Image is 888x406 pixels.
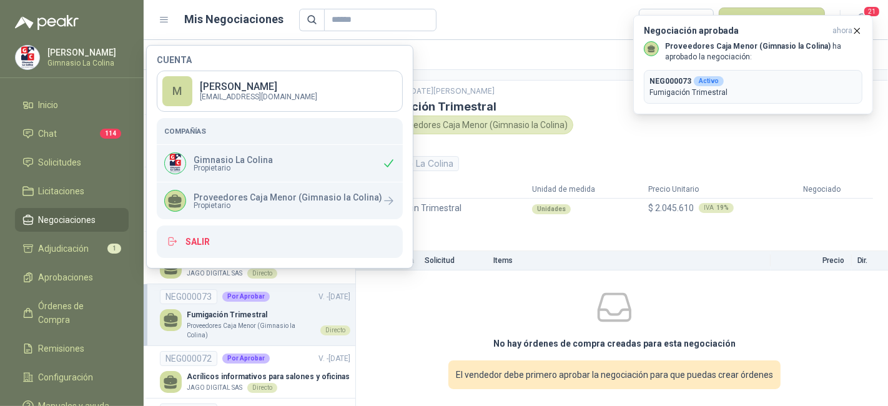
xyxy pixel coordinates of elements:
span: $ 2.045.610 [648,201,694,215]
p: Acrílicos informativos para salones y oficinas [187,371,350,383]
p: [PERSON_NAME] [47,48,126,57]
div: Company LogoGimnasio La ColinaPropietario [157,145,403,182]
b: NEG000073 [649,76,691,87]
span: Adjudicación [39,242,89,255]
span: Propietario [194,202,382,209]
a: Órdenes de Compra [15,294,129,332]
span: Remisiones [39,342,85,355]
div: M [162,76,192,106]
div: Directo [247,383,277,393]
span: 1 [107,244,121,254]
span: V. - [DATE] [318,354,350,363]
p: ha aprobado la negociación: [665,41,862,62]
p: Proveedores Caja Menor (Gimnasio la Colina) [187,321,315,340]
th: Dir. [852,251,888,270]
button: Negociación aprobadaahora Proveedores Caja Menor (Gimnasio la Colina) ha aprobado la negociación:... [633,15,873,114]
span: Solicitudes [39,156,82,169]
div: Directo [247,269,277,279]
a: Aprobaciones [15,265,129,289]
div: Activo [694,76,724,86]
h1: Mis Negociaciones [185,11,284,28]
th: Items [493,251,771,270]
span: Órdenes de Compra [39,299,117,327]
a: Remisiones [15,337,129,360]
a: Licitaciones [15,179,129,203]
img: Company Logo [165,153,185,174]
div: NEG000072 [160,351,217,366]
p: Gimnasio La Colina [47,59,126,67]
span: Negociaciones [39,213,96,227]
button: 21 [851,9,873,31]
p: Vigencia - [DATE][PERSON_NAME] [371,86,873,97]
a: Proveedores Caja Menor (Gimnasio la Colina)Propietario [157,182,403,219]
th: Unidad de medida [530,181,646,198]
a: NEG000073Por AprobarV. -[DATE] Fumigación TrimestralProveedores Caja Menor (Gimnasio la Colina)Di... [160,289,350,340]
div: Por Aprobar [222,292,270,302]
span: V. - [DATE] [318,292,350,301]
h3: Negociación aprobada [644,26,827,36]
th: Precio [771,251,852,270]
a: Chat114 [15,122,129,146]
a: NEG000072Por AprobarV. -[DATE] Acrílicos informativos para salones y oficinasJAGO DIGITAL SASDirecto [160,351,350,393]
p: [EMAIL_ADDRESS][DOMAIN_NAME] [200,93,317,101]
p: Fumigación Trimestral [649,87,857,98]
p: Fumigación Trimestral [187,309,350,321]
button: Nueva negociación [719,7,826,32]
span: 21 [863,6,881,17]
p: JAGO DIGITAL SAS [187,383,242,393]
span: ahora [832,26,852,36]
div: IVA [699,203,734,213]
span: Chat [39,127,57,141]
p: Proveedores Caja Menor (Gimnasio la Colina) [194,193,382,202]
span: 114 [100,129,121,139]
button: Salir [157,225,403,258]
span: Configuración [39,370,94,384]
b: 19 % [716,205,729,211]
h4: Cuenta [157,56,403,64]
h3: Fumigación Trimestral [371,100,873,113]
h5: Compañías [164,126,395,137]
p: Gimnasio La Colina [194,156,273,164]
h3: No hay órdenes de compra creadas para esta negociación [493,337,736,350]
span: Aprobaciones [39,270,94,284]
a: M[PERSON_NAME] [EMAIL_ADDRESS][DOMAIN_NAME] [157,71,403,112]
p: JAGO DIGITAL SAS [187,269,242,279]
span: Propietario [194,164,273,172]
b: Proveedores Caja Menor (Gimnasio la Colina) [665,42,831,51]
a: Inicio [15,93,129,117]
span: Licitaciones [39,184,85,198]
img: Logo peakr [15,15,79,30]
a: Adjudicación1 [15,237,129,260]
p: Sedes [371,144,617,156]
div: Directo [320,325,350,335]
th: Producto [371,181,530,198]
span: El vendedor debe primero aprobar la negociación para que puedas crear órdenes [456,368,773,382]
th: Solicitud [425,251,493,270]
div: NEG000073 [160,289,217,304]
th: Negociado [801,181,873,198]
div: Proveedores Caja Menor (Gimnasio la Colina) [371,116,573,134]
a: Negociaciones [15,208,129,232]
div: Unidades [532,204,571,214]
a: Configuración [15,365,129,389]
span: Inicio [39,98,59,112]
th: Precio Unitario [646,181,801,198]
a: Solicitudes [15,151,129,174]
img: Company Logo [16,46,39,69]
div: Por Aprobar [222,354,270,364]
span: Todas [646,11,706,29]
p: [PERSON_NAME] [200,82,317,92]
